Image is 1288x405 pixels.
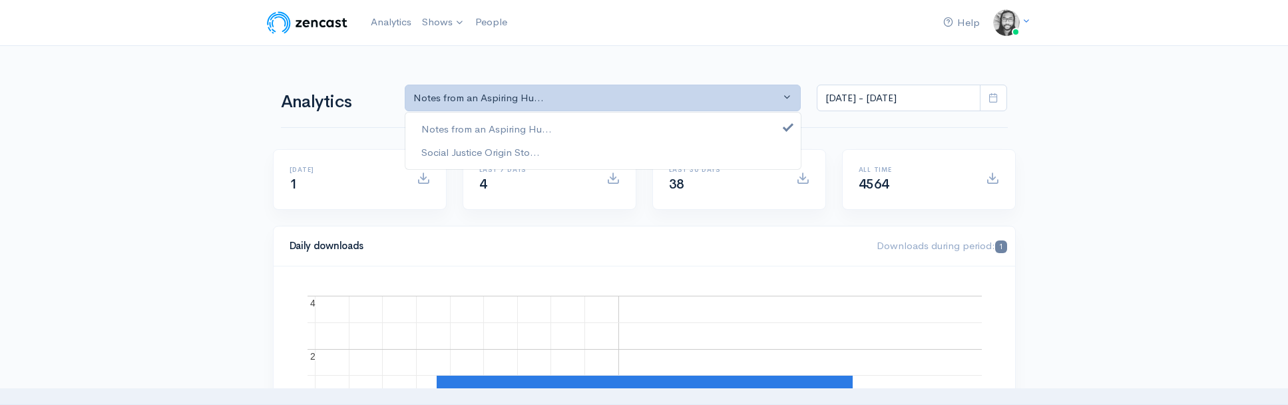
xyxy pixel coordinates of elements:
input: analytics date range selector [817,85,980,112]
div: Notes from an Aspiring Hu... [413,91,781,106]
h1: Analytics [281,93,389,112]
text: 2 [310,351,316,362]
span: 4 [479,176,487,193]
img: ... [993,9,1020,36]
a: Help [938,9,985,37]
span: 1 [995,240,1006,253]
button: Notes from an Aspiring Hu... [405,85,801,112]
h6: [DATE] [290,166,401,173]
a: Analytics [365,8,417,37]
span: 1 [290,176,298,193]
span: Notes from an Aspiring Hu... [421,122,552,137]
text: 4 [310,298,316,308]
img: ZenCast Logo [265,9,349,36]
span: Social Justice Origin Sto... [421,145,540,160]
a: Shows [417,8,470,37]
h6: Last 7 days [479,166,590,173]
a: People [470,8,513,37]
span: 4564 [859,176,889,193]
h4: Daily downloads [290,240,861,252]
h6: Last 30 days [669,166,780,173]
h6: All time [859,166,970,173]
span: Downloads during period: [877,239,1006,252]
span: 38 [669,176,684,193]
